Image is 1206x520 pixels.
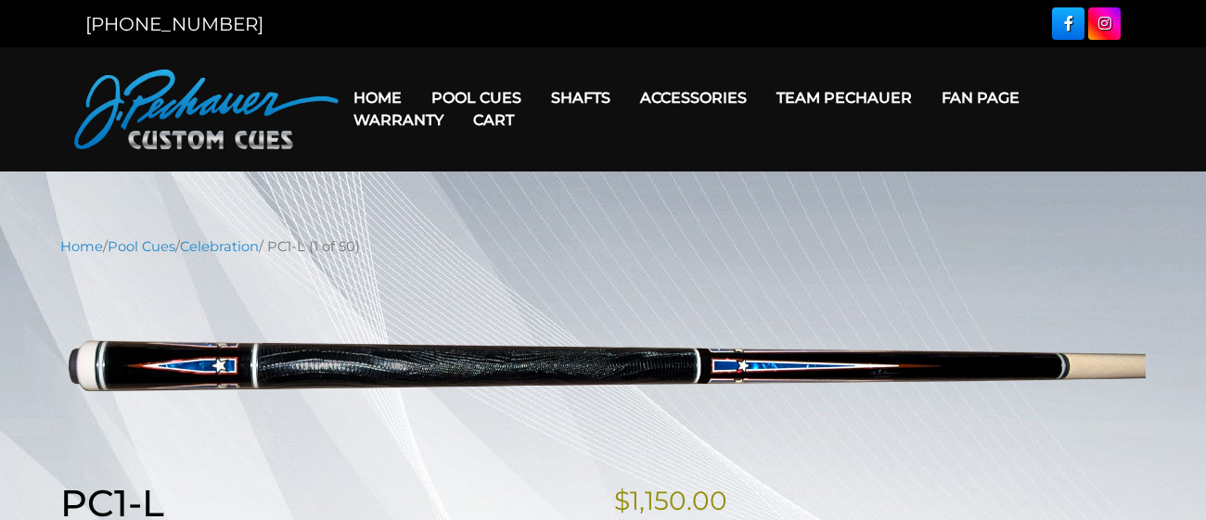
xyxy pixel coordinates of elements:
[108,238,175,255] a: Pool Cues
[180,238,259,255] a: Celebration
[339,96,458,144] a: Warranty
[614,485,727,516] bdi: 1,150.00
[417,74,536,121] a: Pool Cues
[614,485,630,516] span: $
[762,74,927,121] a: Team Pechauer
[458,96,529,144] a: Cart
[60,238,103,255] a: Home
[60,236,1146,257] nav: Breadcrumb
[74,70,339,149] img: Pechauer Custom Cues
[625,74,762,121] a: Accessories
[85,13,263,35] a: [PHONE_NUMBER]
[60,271,1146,451] img: PC1-L.png
[927,74,1034,121] a: Fan Page
[536,74,625,121] a: Shafts
[339,74,417,121] a: Home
